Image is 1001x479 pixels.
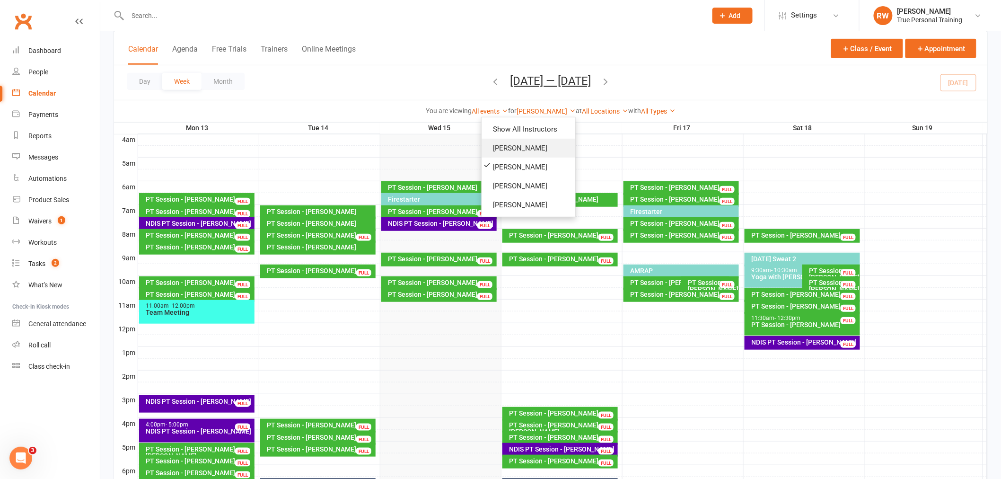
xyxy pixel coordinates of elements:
[28,111,58,118] div: Payments
[477,210,492,217] div: FULL
[841,317,856,324] div: FULL
[356,269,371,276] div: FULL
[114,346,138,358] th: 1pm
[630,267,738,274] div: AMRAP
[235,471,250,479] div: FULL
[146,470,253,476] div: PT Session - [PERSON_NAME]
[235,246,250,253] div: FULL
[267,434,374,441] div: PT Session - [PERSON_NAME]
[630,232,738,239] div: PT Session - [PERSON_NAME]
[267,267,374,274] div: PT Session - [PERSON_NAME]
[598,257,614,265] div: FULL
[510,74,591,88] button: [DATE] — [DATE]
[380,122,501,134] th: Wed 15
[630,208,738,215] div: Firestarter
[235,448,250,455] div: FULL
[146,446,253,459] div: PT Session - [PERSON_NAME], [PERSON_NAME]
[743,122,864,134] th: Sat 18
[12,83,100,104] a: Calendar
[791,5,817,26] span: Settings
[267,422,374,428] div: PT Session - [PERSON_NAME]
[12,253,100,275] a: Tasks 2
[509,422,616,435] div: PT Session - [PERSON_NAME], [PERSON_NAME]
[630,291,738,298] div: PT Session - [PERSON_NAME]
[751,339,859,346] div: NDIS PT Session - [PERSON_NAME]
[751,256,859,262] div: [DATE] Sweat 2
[482,120,575,139] a: Show All Instructors
[720,222,735,229] div: FULL
[58,216,65,224] span: 1
[388,291,495,298] div: PT Session - [PERSON_NAME]
[114,204,138,216] th: 7am
[261,44,288,65] button: Trainers
[29,447,36,454] span: 3
[28,153,58,161] div: Messages
[172,44,198,65] button: Agenda
[114,157,138,169] th: 5am
[729,12,741,19] span: Add
[235,198,250,205] div: FULL
[482,177,575,195] a: [PERSON_NAME]
[622,122,743,134] th: Fri 17
[146,309,253,316] div: Team Meeting
[388,256,495,262] div: PT Session - [PERSON_NAME]
[841,281,856,288] div: FULL
[841,341,856,348] div: FULL
[388,208,495,215] div: PT Session - [PERSON_NAME]
[202,73,245,90] button: Month
[146,428,253,435] div: NDIS PT Session - [PERSON_NAME]
[598,460,614,467] div: FULL
[235,460,250,467] div: FULL
[128,44,158,65] button: Calendar
[12,62,100,83] a: People
[630,220,738,227] div: PT Session - [PERSON_NAME]
[138,122,259,134] th: Mon 13
[720,293,735,300] div: FULL
[28,320,86,328] div: General attendance
[598,424,614,431] div: FULL
[630,196,738,203] div: PT Session - [PERSON_NAME]
[114,252,138,264] th: 9am
[12,232,100,253] a: Workouts
[114,441,138,453] th: 5pm
[508,107,517,115] strong: for
[720,234,735,241] div: FULL
[28,363,70,370] div: Class check-in
[114,181,138,193] th: 6am
[114,275,138,287] th: 10am
[751,267,849,274] div: 9:30am
[114,465,138,477] th: 6pm
[509,232,616,239] div: PT Session - [PERSON_NAME]
[509,434,616,441] div: PT Session - [PERSON_NAME]
[12,211,100,232] a: Waivers 1
[235,210,250,217] div: FULL
[356,448,371,455] div: FULL
[146,458,253,464] div: PT Session - [PERSON_NAME]
[9,447,32,470] iframe: Intercom live chat
[146,232,253,239] div: PT Session - [PERSON_NAME]
[114,228,138,240] th: 8am
[831,39,903,58] button: Class / Event
[388,279,495,286] div: PT Session - [PERSON_NAME]
[482,158,575,177] a: [PERSON_NAME]
[809,279,858,293] div: PT Session - [PERSON_NAME]
[751,291,859,298] div: PT Session - [PERSON_NAME]
[12,189,100,211] a: Product Sales
[235,222,250,229] div: FULL
[12,275,100,296] a: What's New
[630,184,738,191] div: PT Session - [PERSON_NAME]
[388,184,495,191] div: PT Session - [PERSON_NAME]
[28,239,57,246] div: Workouts
[28,341,51,349] div: Roll call
[641,107,676,115] a: All Types
[720,186,735,193] div: FULL
[12,335,100,356] a: Roll call
[146,220,253,227] div: NDIS PT Session - [PERSON_NAME]
[114,299,138,311] th: 11am
[114,370,138,382] th: 2pm
[12,356,100,377] a: Class kiosk mode
[28,196,69,204] div: Product Sales
[841,234,856,241] div: FULL
[12,147,100,168] a: Messages
[146,398,253,405] div: NDIS PT Session - [PERSON_NAME]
